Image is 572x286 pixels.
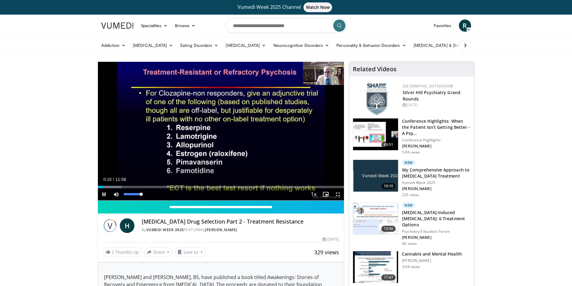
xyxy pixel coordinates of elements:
div: Volume Level [124,193,141,195]
p: 5.6K views [402,150,420,155]
a: Silver Hill Psychiatry Grand Rounds [403,90,460,102]
img: Vumedi Week 2025 [103,218,117,233]
p: New [402,160,415,166]
p: New [402,202,415,208]
p: [PERSON_NAME] [402,235,470,240]
a: Addiction [98,39,130,51]
h3: My Comprehensive Approach to [MEDICAL_DATA] Treatment [402,167,470,179]
button: Mute [110,188,122,200]
span: 69:51 [381,142,396,148]
div: By FEATURING [142,227,339,233]
span: 2 [112,249,114,255]
p: 3.6K views [402,264,420,269]
div: [DATE] [403,102,469,108]
span: / [113,177,114,182]
video-js: Video Player [98,62,344,201]
p: Conference Highlights [402,138,470,143]
a: [GEOGRAPHIC_DATA]/SHARE [403,83,453,89]
a: Vumedi Week 2025 [146,227,184,232]
a: 69:51 Conference Highlights: When the Patient Isn't Getting Better - A Psy… Conference Highlights... [353,118,470,155]
img: acc69c91-7912-4bad-b845-5f898388c7b9.150x105_q85_crop-smart_upscale.jpg [353,203,398,234]
p: Psychiatry Education Forum [402,229,470,234]
span: Watch Now [303,2,332,12]
img: VuMedi Logo [101,23,133,29]
a: 10:10 New My Comprehensive Approach to [MEDICAL_DATA] Treatment Vumedi Week 2025 [PERSON_NAME] 22... [353,160,470,197]
p: 225 views [402,192,419,197]
a: [MEDICAL_DATA] [222,39,269,51]
a: Vumedi Week 2025 ChannelWatch Now [102,2,470,12]
a: Favorites [430,19,455,32]
h3: [MEDICAL_DATA]-Induced [MEDICAL_DATA]: 6 Treatment Options [402,210,470,228]
a: R [459,19,471,32]
button: Share [144,247,172,257]
a: [MEDICAL_DATA] & [MEDICAL_DATA] [410,39,497,51]
h4: [MEDICAL_DATA] Drug Selection Part 2 - Treatment Resistance [142,218,339,225]
a: H [120,218,134,233]
img: ae1082c4-cc90-4cd6-aa10-009092bfa42a.jpg.150x105_q85_crop-smart_upscale.jpg [353,160,398,192]
a: Specialties [137,19,172,32]
button: Pause [98,188,110,200]
div: Progress Bar [98,186,344,188]
a: Personality & Behavior Disorders [333,39,410,51]
a: [MEDICAL_DATA] [129,39,177,51]
img: f8aaeb6d-318f-4fcf-bd1d-54ce21f29e87.png.150x105_q85_autocrop_double_scale_upscale_version-0.2.png [366,83,387,115]
img: 0e991599-1ace-4004-98d5-e0b39d86eda7.150x105_q85_crop-smart_upscale.jpg [353,251,398,283]
p: [PERSON_NAME] [402,186,470,191]
span: 77:47 [381,274,396,281]
button: Playback Rate [307,188,320,200]
span: 329 views [314,249,339,256]
span: 12:56 [381,226,396,232]
span: 11:58 [115,177,126,182]
span: 10:10 [381,183,396,189]
a: Eating Disorders [177,39,222,51]
a: 77:47 Cannabis and Mental Health [PERSON_NAME] 3.6K views [353,251,470,283]
a: [PERSON_NAME] [205,227,237,232]
a: 2 Thumbs Up [103,247,142,257]
h3: Conference Highlights: When the Patient Isn't Getting Better - A Psy… [402,118,470,136]
img: 4362ec9e-0993-4580-bfd4-8e18d57e1d49.150x105_q85_crop-smart_upscale.jpg [353,118,398,150]
h3: Cannabis and Mental Health [402,251,462,257]
button: Enable picture-in-picture mode [320,188,332,200]
a: Neurocognitive Disorders [270,39,333,51]
input: Search topics, interventions [225,18,347,33]
h4: Related Videos [353,65,397,73]
button: Save to [175,247,206,257]
a: Browse [171,19,199,32]
div: [DATE] [323,237,339,242]
p: Vumedi Week 2025 [402,180,470,185]
p: 40 views [402,241,417,246]
p: [PERSON_NAME] [402,258,462,263]
button: Fullscreen [332,188,344,200]
a: 12:56 New [MEDICAL_DATA]-Induced [MEDICAL_DATA]: 6 Treatment Options Psychiatry Education Forum [... [353,202,470,246]
span: 0:15 [103,177,112,182]
p: [PERSON_NAME] [402,144,470,149]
